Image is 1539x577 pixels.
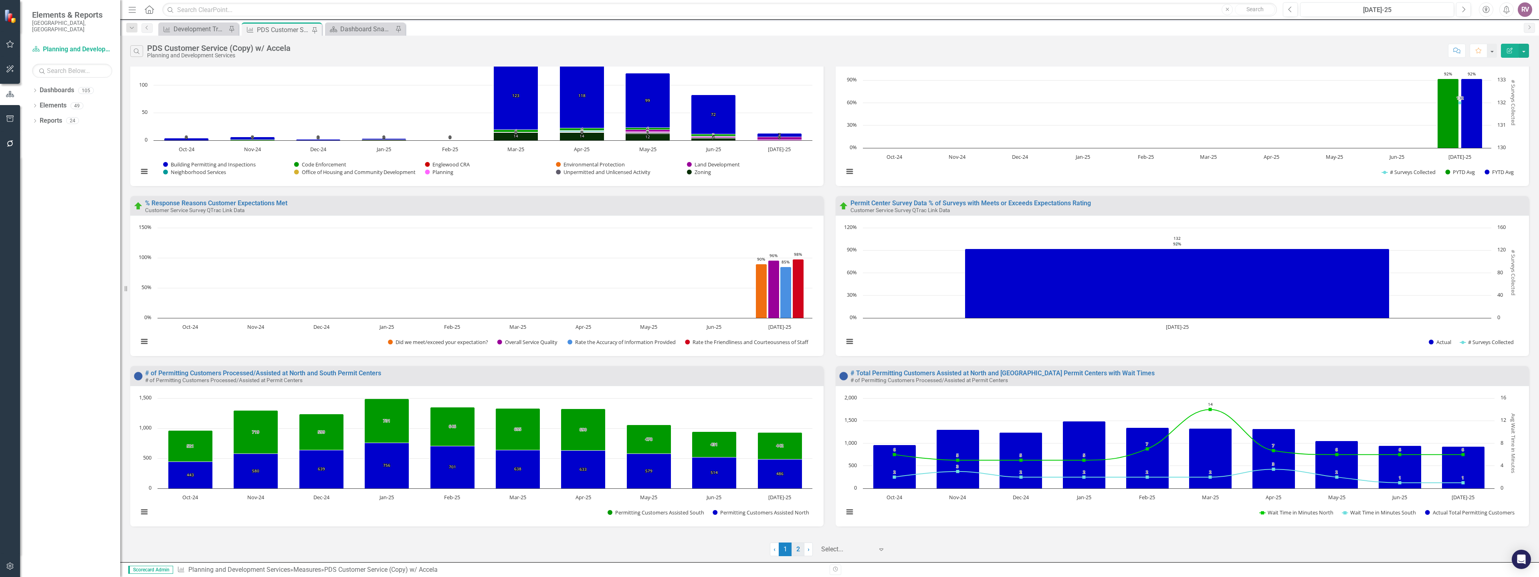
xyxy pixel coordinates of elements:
text: 131 [1497,121,1506,128]
path: Mar-25, 638. Permitting Customers Assisted North. [496,450,540,488]
a: 2 [792,543,804,556]
text: 92% [1444,71,1452,77]
text: 99 [645,97,650,103]
button: Show Rate the Friendliness and Courteousness of Staff [685,338,809,346]
path: Jul-25, 90. Did we meet/exceed your expectation?. [756,264,767,318]
text: 7 [778,132,781,138]
path: Dec-24, 639. Permitting Customers Assisted North. [299,450,344,488]
path: Jun-25, 431. Permitting Customers Assisted South. [692,431,737,457]
path: Jul-25, 442. Permitting Customers Assisted South. [758,432,802,459]
text: 2 [646,129,649,135]
div: Chart. Highcharts interactive chart. [840,394,1525,524]
div: » » [177,565,824,575]
text: Mar-25 [507,146,524,153]
text: 1 [383,134,385,140]
path: Feb-25, 646. Permitting Customers Assisted South. [430,407,475,446]
text: 92% [1468,71,1476,77]
svg: Interactive chart [134,54,816,184]
path: Nov-24, 5. Building Permitting and Inspections. [230,137,275,140]
path: Jun-25, 2. Land Development. [691,136,736,138]
text: 599 [318,429,325,435]
div: Chart. Highcharts interactive chart. [134,54,820,184]
div: Open Intercom Messenger [1512,550,1531,569]
text: 2 [646,130,649,136]
text: Dec-24 [313,323,330,330]
div: RV [1518,2,1532,17]
text: 0 [1497,314,1500,321]
path: Jan-25, 2. Building Permitting and Inspections. [362,138,406,140]
text: 6 [1462,447,1464,452]
path: Oct-24, 521. Permitting Customers Assisted South. [168,430,213,462]
text: 690 [580,427,587,432]
text: # Surveys Collected [1510,250,1517,296]
text: Nov-24 [247,323,265,330]
div: Double-Click to Edit [130,26,824,186]
text: 719 [252,429,259,435]
path: May-25, 478. Permitting Customers Assisted South. [627,425,671,454]
a: Measures [293,566,321,573]
span: 1 [779,543,792,556]
path: Nov-24, 719. Permitting Customers Assisted South. [234,410,278,454]
button: View chart menu, Chart [844,166,855,177]
path: May-25, 4. Code Enforcement. [626,128,670,130]
div: 105 [78,87,94,94]
div: Chart. Highcharts interactive chart. [134,394,820,524]
text: 1 [515,129,517,135]
path: Jul-25, 92.25. Actual. [965,249,1390,318]
text: 2 [712,134,715,140]
g: Did we meet/exceed your expectation?, bar series 1 of 4 with 10 bars. [190,264,767,318]
text: 0 [449,134,451,140]
text: 0% [850,314,857,321]
div: Chart. Highcharts interactive chart. [840,224,1525,354]
text: 132 [1497,99,1506,106]
a: Planning and Development Services [188,566,290,573]
text: # Surveys Collected [1510,80,1517,126]
text: 30% [847,121,857,128]
svg: Interactive chart [134,394,816,524]
text: 0% [144,314,151,321]
text: 118 [578,93,586,98]
svg: Interactive chart [840,394,1522,524]
button: Show Actual [1429,338,1451,346]
text: 0 [515,130,517,135]
text: Oct-24 [887,153,903,160]
a: Reports [40,116,62,126]
text: 1 [581,128,583,134]
text: 12 [645,134,650,140]
path: May-25, 2. Unpermitted and Unlicensed Activity. [626,132,670,134]
text: 1,500 [139,394,151,401]
button: Show Unpermitted and Unlicensed Activity [556,168,651,176]
text: 2,000 [844,394,857,401]
text: 60% [847,269,857,276]
text: 92% [1173,241,1181,247]
text: 4 [646,126,649,131]
text: 133 [1497,76,1506,83]
span: ‹ [774,545,776,553]
path: Jun-25, 1. Unpermitted and Unlicensed Activity. [691,138,736,138]
path: Jul-25, 1. Planning. [757,140,802,140]
path: Jan-25, 756. Permitting Customers Assisted North. [365,443,409,488]
text: Oct-24 [182,323,198,330]
a: Development Trends [160,24,226,34]
text: 132 [1456,95,1464,101]
path: Apr-25, 1. Land Development. [560,130,604,131]
text: 0 [145,136,147,143]
g: Permitting Customers Assisted North, bar series 2 of 2 with 10 bars. [168,443,802,488]
path: Jun-25, 72. Building Permitting and Inspections. [691,95,736,134]
text: 90% [847,76,857,83]
path: Jul-25, 92.25. PYTD Avg. [1438,79,1459,148]
text: 90% [757,256,765,262]
a: Planning and Development Services [32,45,112,54]
text: 646 [449,423,456,429]
text: 4 [712,134,715,140]
path: May-25, 3. Land Development. [626,130,670,132]
div: Chart. Highcharts interactive chart. [134,224,820,354]
svg: Interactive chart [840,54,1522,184]
div: PDS Customer Service (Copy) w/ Accela [147,44,291,53]
span: Elements & Reports [32,10,112,20]
path: May-25, 1,057. Actual Total Permitting Customers. [1315,441,1358,488]
div: Double-Click to Edit [130,196,824,356]
button: View chart menu, Chart [139,166,150,177]
button: Show Actual Total Permitting Customers [1425,509,1515,516]
button: Show Did we meet/exceed your expectation? [388,338,489,346]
